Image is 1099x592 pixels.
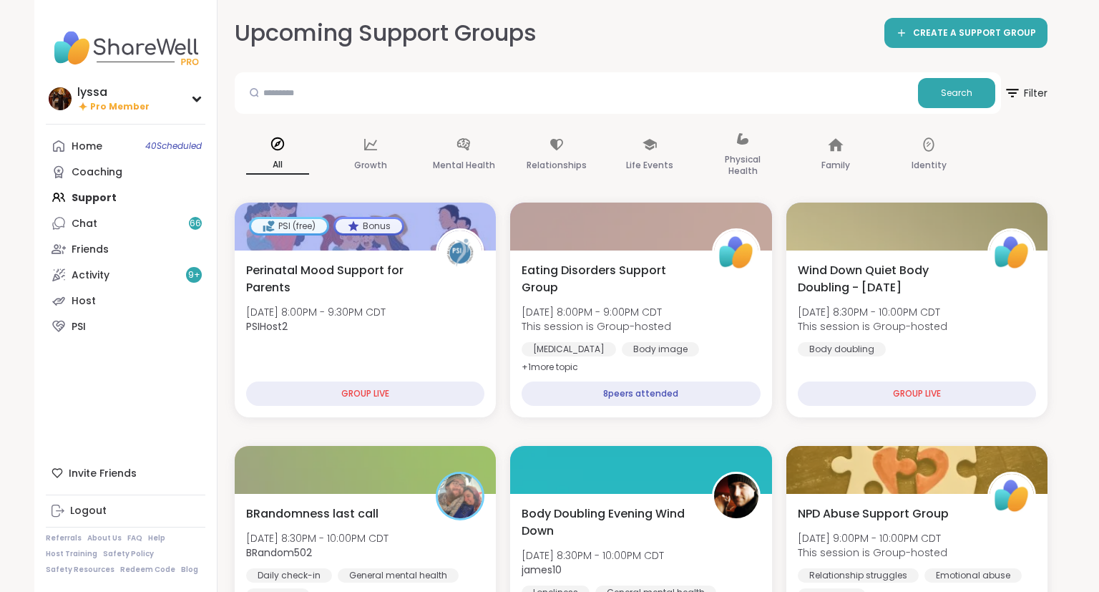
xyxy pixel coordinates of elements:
span: Eating Disorders Support Group [522,262,695,296]
a: Blog [181,565,198,575]
a: Host [46,288,205,314]
span: [DATE] 8:30PM - 10:00PM CDT [522,548,664,563]
div: Coaching [72,165,122,180]
div: Host [72,294,96,309]
button: Search [918,78,995,108]
a: About Us [87,533,122,543]
span: [DATE] 8:00PM - 9:00PM CDT [522,305,671,319]
p: Growth [354,157,387,174]
a: PSI [46,314,205,339]
a: Host Training [46,549,97,559]
div: Body doubling [798,342,886,356]
div: 8 peers attended [522,382,760,406]
span: [DATE] 9:00PM - 10:00PM CDT [798,531,947,545]
span: BRandomness last call [246,505,378,523]
div: PSI [72,320,86,334]
span: 9 + [188,269,200,281]
div: GROUP LIVE [798,382,1036,406]
img: PSIHost2 [438,231,482,275]
a: Redeem Code [120,565,175,575]
a: Home40Scheduled [46,133,205,159]
div: Chat [72,217,97,231]
div: lyssa [77,84,150,100]
b: PSIHost2 [246,319,288,334]
div: General mental health [338,568,459,583]
span: Body Doubling Evening Wind Down [522,505,695,540]
img: ShareWell [714,231,758,275]
p: All [246,156,309,175]
p: Physical Health [711,151,774,180]
a: Help [148,533,165,543]
a: CREATE A SUPPORT GROUP [884,18,1047,48]
div: Body image [622,342,699,356]
span: 66 [190,218,201,230]
img: james10 [714,474,758,518]
span: CREATE A SUPPORT GROUP [913,27,1036,39]
img: BRandom502 [438,474,482,518]
a: Safety Policy [103,549,154,559]
a: Chat66 [46,210,205,236]
div: Relationship struggles [798,568,919,583]
a: Safety Resources [46,565,114,575]
div: Invite Friends [46,460,205,486]
span: Filter [1004,76,1047,110]
a: Referrals [46,533,82,543]
p: Family [821,157,850,174]
span: [DATE] 8:00PM - 9:30PM CDT [246,305,386,319]
span: [DATE] 8:30PM - 10:00PM CDT [798,305,947,319]
a: Coaching [46,159,205,185]
div: GROUP LIVE [246,382,484,406]
span: Perinatal Mood Support for Parents [246,262,420,296]
div: Logout [70,504,107,518]
p: Mental Health [433,157,495,174]
a: Friends [46,236,205,262]
span: 40 Scheduled [145,140,202,152]
b: BRandom502 [246,545,312,560]
div: Home [72,140,102,154]
p: Relationships [527,157,587,174]
div: Emotional abuse [924,568,1022,583]
button: Filter [1004,72,1047,114]
span: Pro Member [90,101,150,113]
iframe: Spotlight [542,25,553,37]
iframe: Spotlight [191,168,202,179]
b: james10 [522,563,562,577]
div: [MEDICAL_DATA] [522,342,616,356]
h2: Upcoming Support Groups [235,17,548,49]
div: Friends [72,243,109,257]
a: Activity9+ [46,262,205,288]
p: Identity [912,157,947,174]
img: ShareWell [990,474,1034,518]
img: lyssa [49,87,72,110]
span: This session is Group-hosted [798,319,947,334]
span: Wind Down Quiet Body Doubling - [DATE] [798,262,972,296]
span: [DATE] 8:30PM - 10:00PM CDT [246,531,389,545]
span: NPD Abuse Support Group [798,505,949,523]
div: Bonus [336,219,402,233]
span: Search [941,87,972,100]
img: ShareWell [990,231,1034,275]
div: Daily check-in [246,568,332,583]
img: ShareWell Nav Logo [46,23,205,73]
span: This session is Group-hosted [522,319,671,334]
div: PSI (free) [251,219,327,233]
a: FAQ [127,533,142,543]
span: This session is Group-hosted [798,545,947,560]
div: Activity [72,268,109,283]
a: Logout [46,498,205,524]
p: Life Events [626,157,673,174]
